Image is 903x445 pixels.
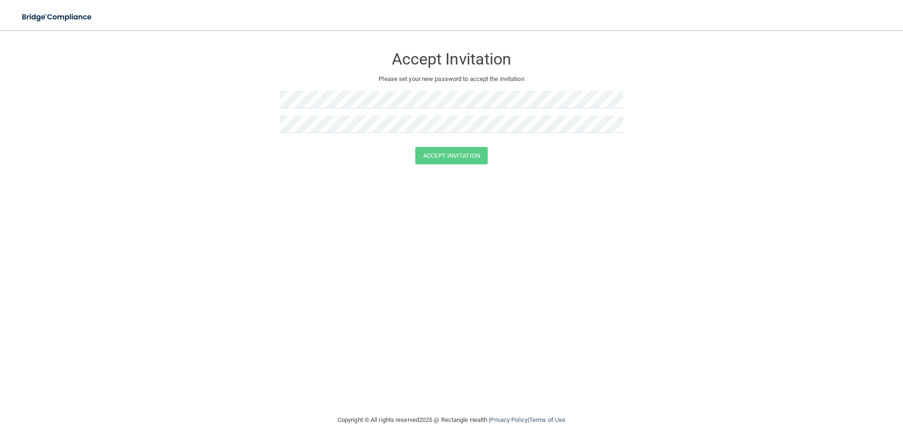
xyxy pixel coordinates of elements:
h3: Accept Invitation [280,50,623,68]
a: Terms of Use [529,416,565,423]
img: bridge_compliance_login_screen.278c3ca4.svg [14,8,101,27]
div: Copyright © All rights reserved 2025 @ Rectangle Health | | [280,405,623,435]
button: Accept Invitation [415,147,488,164]
p: Please set your new password to accept the invitation [287,73,616,85]
a: Privacy Policy [490,416,527,423]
